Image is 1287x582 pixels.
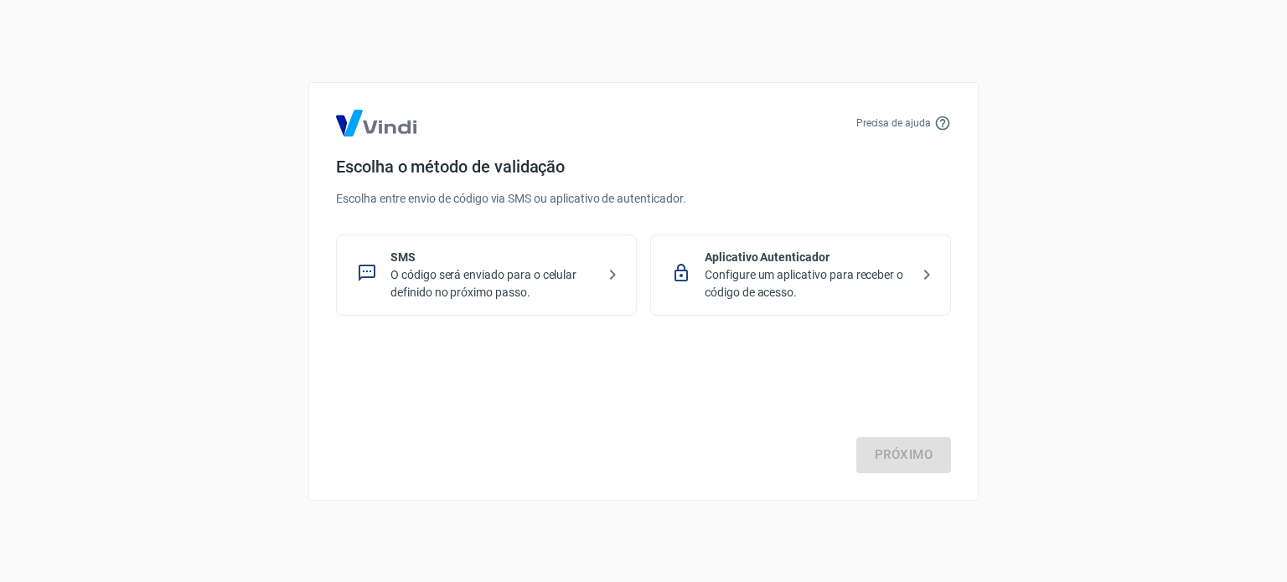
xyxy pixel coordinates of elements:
img: Logo Vind [336,110,416,136]
p: O código será enviado para o celular definido no próximo passo. [390,266,596,301]
div: Aplicativo AutenticadorConfigure um aplicativo para receber o código de acesso. [650,234,951,316]
div: SMSO código será enviado para o celular definido no próximo passo. [336,234,637,316]
p: Configure um aplicativo para receber o código de acesso. [705,266,910,301]
p: Escolha entre envio de código via SMS ou aplicativo de autenticador. [336,190,951,208]
p: Aplicativo Autenticador [705,249,910,266]
p: Precisa de ajuda [856,116,931,131]
p: SMS [390,249,596,266]
h4: Escolha o método de validação [336,157,951,177]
